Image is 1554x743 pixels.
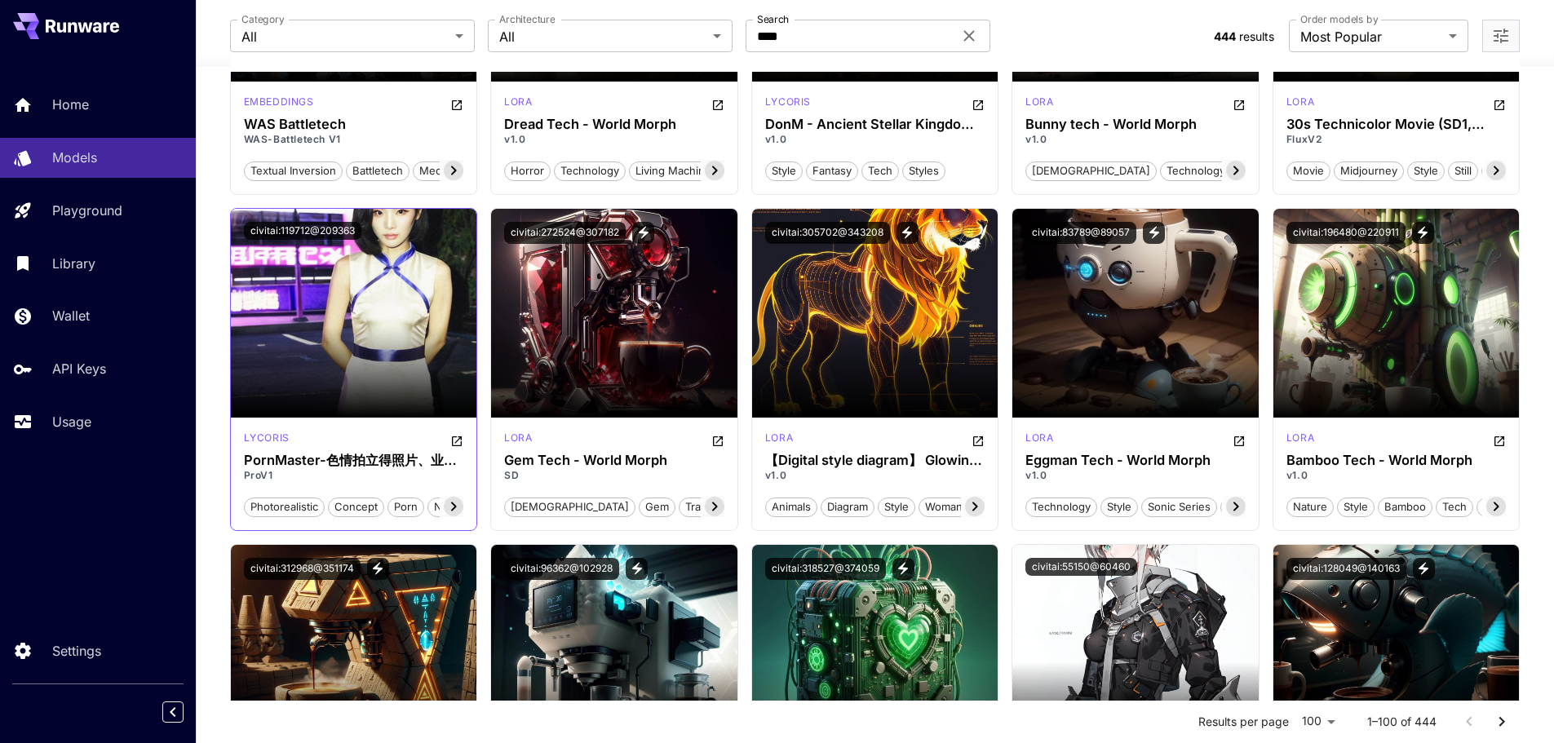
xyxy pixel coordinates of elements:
span: style [1408,163,1444,179]
span: concept [329,499,383,515]
button: View trigger words [897,222,919,244]
h3: Bamboo Tech - World Morph [1286,453,1507,468]
label: Architecture [499,12,555,26]
span: style [766,163,802,179]
p: WAS-Battletech V1 [244,132,464,147]
span: [DEMOGRAPHIC_DATA] [1026,163,1156,179]
p: Playground [52,201,122,220]
button: civitai:96362@102928 [504,558,619,580]
label: Search [757,12,789,26]
div: WAS Battletech [244,117,464,132]
label: Order models by [1300,12,1378,26]
span: woman [919,499,968,515]
h3: DonM - Ancient Stellar Kingdom Tech [SD1.5] [765,117,985,132]
p: Home [52,95,89,114]
button: horror [504,160,551,181]
div: SD 1.5 [244,431,290,450]
button: midjourney [1334,160,1404,181]
button: civitai:119712@209363 [244,222,361,240]
button: View trigger words [892,558,914,580]
button: Open in CivitAI [711,95,724,114]
span: tech [1437,499,1472,515]
button: fantasy [806,160,858,181]
button: civitai:312968@351174 [244,558,361,580]
span: midjourney [1335,163,1403,179]
span: textual inversion [245,163,342,179]
span: style [1101,499,1137,515]
div: SD 1.5 [1025,95,1053,114]
button: mech [413,160,454,181]
button: Open in CivitAI [711,431,724,450]
span: nude [428,499,467,515]
h3: Dread Tech - World Morph [504,117,724,132]
button: concept [328,496,384,517]
p: lora [504,431,532,445]
button: tech [1436,496,1473,517]
span: technology [1026,499,1096,515]
span: nature [1287,499,1333,515]
div: SD 1.5 [765,431,793,450]
button: diagram [821,496,874,517]
p: v1.0 [1286,468,1507,483]
div: SD 1.5 [244,95,314,114]
button: animals [765,496,817,517]
p: v1.0 [504,132,724,147]
button: View trigger words [626,558,648,580]
button: styles [902,160,945,181]
div: SD 1.5 [1025,431,1053,450]
span: horror [505,163,550,179]
span: mech [414,163,454,179]
p: Library [52,254,95,273]
span: fantasy [807,163,857,179]
button: style [1407,160,1445,181]
div: FLUX.1 D [1286,95,1314,114]
h3: Bunny tech - World Morph [1025,117,1246,132]
button: Open in CivitAI [1493,95,1506,114]
p: Wallet [52,306,90,325]
button: style [765,160,803,181]
span: bamboo [1379,499,1432,515]
button: Go to next page [1485,705,1518,738]
button: transparent [679,496,752,517]
span: style [879,499,914,515]
button: Open in CivitAI [1233,95,1246,114]
button: Open in CivitAI [450,431,463,450]
p: lora [1025,95,1053,109]
span: movie [1287,163,1330,179]
span: All [241,27,449,46]
span: 444 [1214,29,1236,43]
p: v1.0 [765,132,985,147]
p: embeddings [244,95,314,109]
div: 【Digital style diagram】 Glowing diagram People & animals & objects Tech style [765,453,985,468]
span: transparent [680,499,751,515]
p: lora [1286,431,1314,445]
button: style [1100,496,1138,517]
p: lora [765,431,793,445]
span: styles [903,163,945,179]
button: nature [1286,496,1334,517]
button: nude [427,496,468,517]
div: SD 1.5 [504,431,532,450]
button: technology [1025,496,1097,517]
button: civitai:305702@343208 [765,222,890,244]
button: Open in CivitAI [450,95,463,114]
div: SD 1.5 [1286,431,1314,450]
button: gem [639,496,675,517]
button: civitai:196480@220911 [1286,222,1406,244]
button: woman [919,496,969,517]
h3: Eggman Tech - World Morph [1025,453,1246,468]
button: civitai:272524@307182 [504,222,626,244]
p: v1.0 [1025,468,1246,483]
h3: 30s Technicolor Movie (SD1, SDXL, Pony, Flux) [1286,117,1507,132]
button: style [1337,496,1375,517]
button: View trigger words [1413,558,1435,580]
span: tech [862,163,898,179]
div: PornMaster-色情拍立得照片、业余摄影、不好的摄影技术-Porn Polaroid Photos、amateur photography、bad photography techniques [244,453,464,468]
button: civitai:128049@140163 [1286,558,1406,580]
button: civitai:318527@374059 [765,558,886,580]
button: technology [554,160,626,181]
p: ProV1 [244,468,464,483]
